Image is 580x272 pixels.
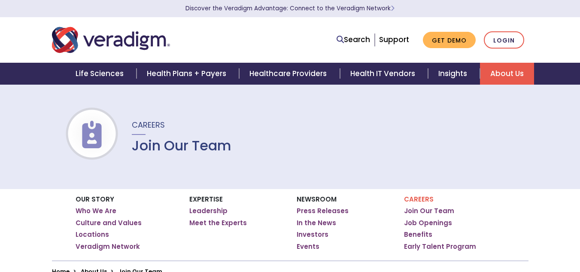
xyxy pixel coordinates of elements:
[185,4,395,12] a: Discover the Veradigm Advantage: Connect to the Veradigm NetworkLearn More
[76,219,142,227] a: Culture and Values
[337,34,370,46] a: Search
[76,230,109,239] a: Locations
[239,63,340,85] a: Healthcare Providers
[189,207,228,215] a: Leadership
[132,119,165,130] span: Careers
[480,63,534,85] a: About Us
[76,207,116,215] a: Who We Are
[137,63,239,85] a: Health Plans + Payers
[297,207,349,215] a: Press Releases
[404,242,476,251] a: Early Talent Program
[189,219,247,227] a: Meet the Experts
[76,242,140,251] a: Veradigm Network
[297,242,319,251] a: Events
[297,219,336,227] a: In the News
[428,63,480,85] a: Insights
[52,26,170,54] img: Veradigm logo
[423,32,476,49] a: Get Demo
[404,219,452,227] a: Job Openings
[404,207,454,215] a: Join Our Team
[404,230,432,239] a: Benefits
[297,230,328,239] a: Investors
[391,4,395,12] span: Learn More
[340,63,428,85] a: Health IT Vendors
[379,34,409,45] a: Support
[132,138,231,154] h1: Join Our Team
[65,63,137,85] a: Life Sciences
[484,31,524,49] a: Login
